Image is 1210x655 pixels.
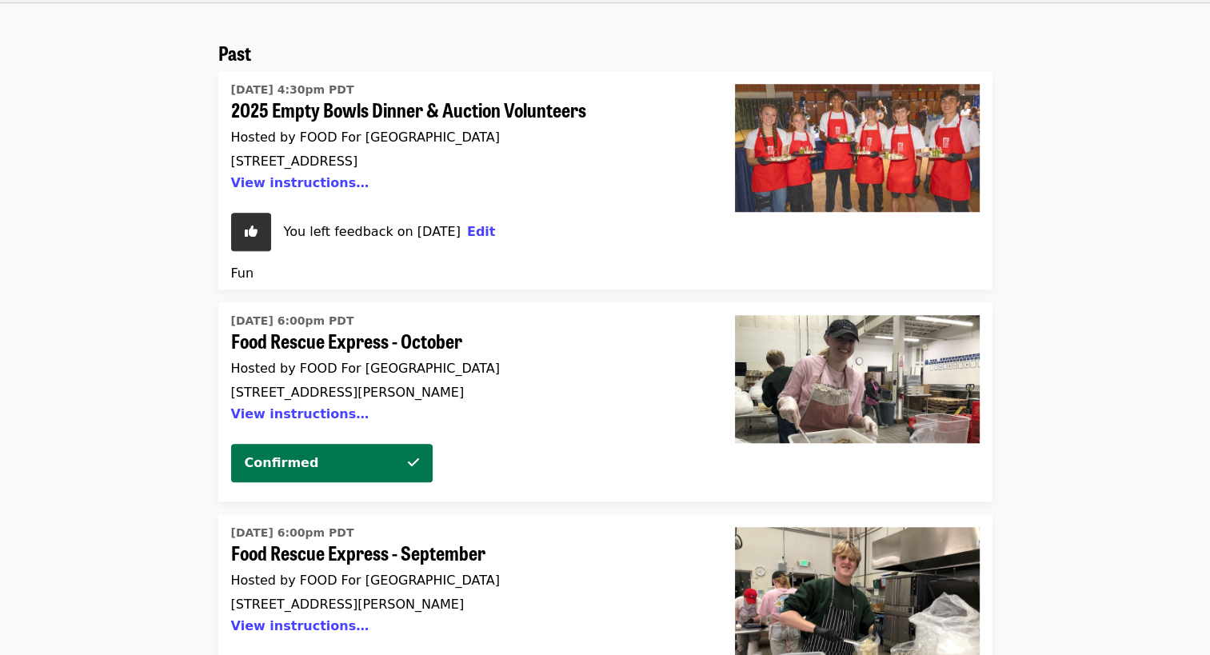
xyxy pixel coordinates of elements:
[231,521,697,643] a: Food Rescue Express - September
[408,455,419,470] i: check icon
[231,406,369,421] button: View instructions…
[231,541,697,565] span: Food Rescue Express - September
[735,84,980,212] img: 2025 Empty Bowls Dinner & Auction Volunteers
[467,224,496,239] span: Edit
[467,222,496,242] button: Edit
[735,527,980,655] img: Food Rescue Express - September
[231,329,697,353] span: Food Rescue Express - October
[231,98,697,122] span: 2025 Empty Bowls Dinner & Auction Volunteers
[231,154,697,169] div: [STREET_ADDRESS]
[218,38,251,66] span: Past
[231,573,500,588] span: Hosted by FOOD For [GEOGRAPHIC_DATA]
[231,78,697,200] a: 2025 Empty Bowls Dinner & Auction Volunteers
[231,266,254,281] span: Fun
[231,525,354,541] time: [DATE] 6:00pm PDT
[231,309,697,431] a: Food Rescue Express - October
[231,313,354,329] time: [DATE] 6:00pm PDT
[722,71,992,290] a: 2025 Empty Bowls Dinner & Auction Volunteers
[231,175,369,190] button: View instructions…
[231,385,697,400] div: [STREET_ADDRESS][PERSON_NAME]
[735,315,980,443] img: Food Rescue Express - October
[245,455,319,470] span: Confirmed
[245,224,258,239] i: thumbs-up icon
[722,302,992,501] a: Food Rescue Express - October
[231,130,500,145] span: Hosted by FOOD For [GEOGRAPHIC_DATA]
[231,444,433,482] button: Confirmed
[231,618,369,633] button: View instructions…
[231,361,500,376] span: Hosted by FOOD For [GEOGRAPHIC_DATA]
[284,224,461,239] span: You left feedback on [DATE]
[231,82,354,98] time: [DATE] 4:30pm PDT
[231,597,697,612] div: [STREET_ADDRESS][PERSON_NAME]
